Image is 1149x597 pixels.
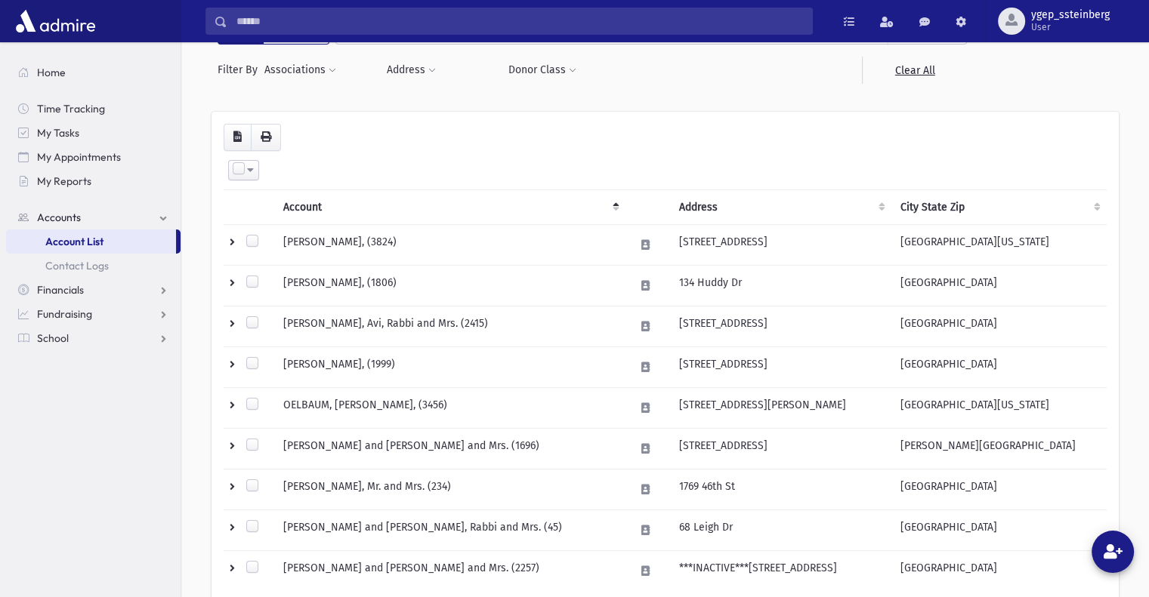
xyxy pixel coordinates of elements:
span: Fundraising [37,307,92,321]
span: Contact Logs [45,259,109,272]
td: [PERSON_NAME] and [PERSON_NAME] and Mrs. (2257) [274,550,625,591]
span: Home [37,66,66,79]
span: Account List [45,235,103,248]
th: City State Zip : activate to sort column ascending [891,189,1107,224]
a: Time Tracking [6,97,181,121]
img: AdmirePro [12,6,99,36]
td: [GEOGRAPHIC_DATA][US_STATE] [891,224,1107,265]
td: [GEOGRAPHIC_DATA] [891,550,1107,591]
td: [STREET_ADDRESS] [670,224,891,265]
td: [GEOGRAPHIC_DATA] [891,265,1107,306]
td: [STREET_ADDRESS][PERSON_NAME] [670,387,891,428]
td: [PERSON_NAME] and [PERSON_NAME], Rabbi and Mrs. (45) [274,509,625,550]
td: [PERSON_NAME], Mr. and Mrs. (234) [274,469,625,509]
span: My Appointments [37,150,121,164]
a: Home [6,60,181,85]
td: [GEOGRAPHIC_DATA] [891,509,1107,550]
td: 134 Huddy Dr [670,265,891,306]
button: Donor Class [508,57,577,84]
a: My Appointments [6,145,181,169]
td: [PERSON_NAME][GEOGRAPHIC_DATA] [891,428,1107,469]
td: [GEOGRAPHIC_DATA] [891,306,1107,346]
button: Address [386,57,437,84]
a: Accounts [6,205,181,229]
a: My Tasks [6,121,181,145]
span: Accounts [37,211,81,224]
button: Associations [264,57,337,84]
td: [PERSON_NAME], (1999) [274,346,625,387]
span: My Reports [37,174,91,188]
span: Financials [37,283,84,297]
th: Account: activate to sort column descending [274,189,625,224]
td: [GEOGRAPHIC_DATA][US_STATE] [891,387,1107,428]
td: [GEOGRAPHIC_DATA] [891,469,1107,509]
th: Address : activate to sort column ascending [670,189,891,224]
span: User [1031,21,1110,33]
td: 68 Leigh Dr [670,509,891,550]
button: CSV [224,124,252,151]
input: Search [227,8,812,35]
span: Time Tracking [37,102,105,115]
td: [STREET_ADDRESS] [670,346,891,387]
td: [PERSON_NAME], Avi, Rabbi and Mrs. (2415) [274,306,625,346]
td: [GEOGRAPHIC_DATA] [891,346,1107,387]
td: ***INACTIVE***[STREET_ADDRESS] [670,550,891,591]
button: Print [251,124,281,151]
td: 1769 46th St [670,469,891,509]
span: ygep_ssteinberg [1031,9,1110,21]
td: [STREET_ADDRESS] [670,306,891,346]
a: Contact Logs [6,254,181,278]
td: [PERSON_NAME] and [PERSON_NAME] and Mrs. (1696) [274,428,625,469]
span: My Tasks [37,126,79,140]
td: [STREET_ADDRESS] [670,428,891,469]
a: Clear All [862,57,967,84]
td: [PERSON_NAME], (3824) [274,224,625,265]
td: [PERSON_NAME], (1806) [274,265,625,306]
a: School [6,326,181,350]
a: My Reports [6,169,181,193]
a: Account List [6,229,176,254]
span: School [37,331,69,345]
a: Fundraising [6,302,181,326]
a: Financials [6,278,181,302]
td: OELBAUM, [PERSON_NAME], (3456) [274,387,625,428]
span: Filter By [218,62,264,78]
